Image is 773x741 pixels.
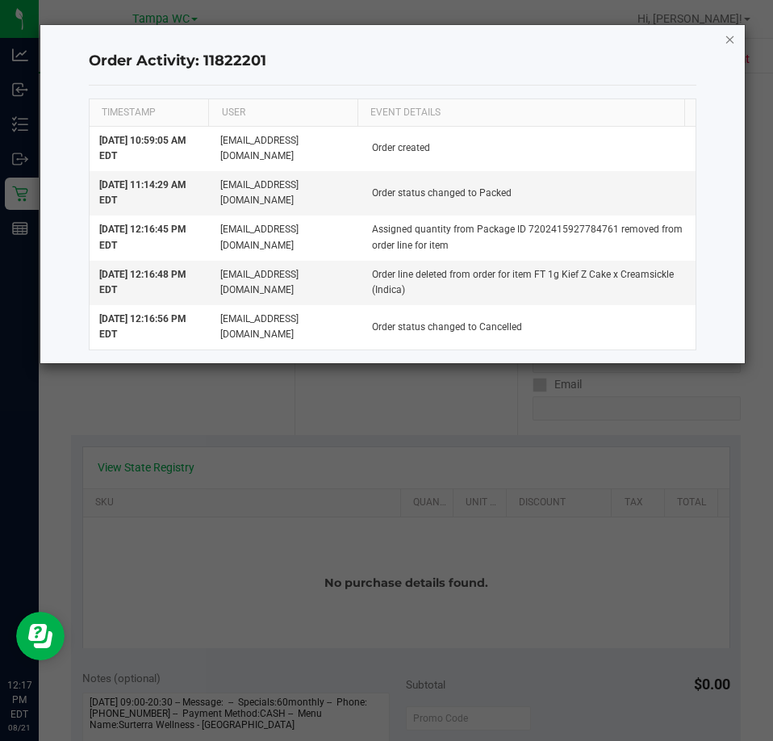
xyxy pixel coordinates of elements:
h4: Order Activity: 11822201 [89,51,697,72]
th: EVENT DETAILS [357,99,685,127]
td: [EMAIL_ADDRESS][DOMAIN_NAME] [211,171,362,216]
td: [EMAIL_ADDRESS][DOMAIN_NAME] [211,305,362,349]
th: USER [208,99,357,127]
td: Order created [362,127,696,171]
td: [EMAIL_ADDRESS][DOMAIN_NAME] [211,216,362,260]
td: [EMAIL_ADDRESS][DOMAIN_NAME] [211,127,362,171]
td: Assigned quantity from Package ID 7202415927784761 removed from order line for item [362,216,696,260]
span: [DATE] 12:16:48 PM EDT [99,269,186,295]
td: Order status changed to Packed [362,171,696,216]
td: [EMAIL_ADDRESS][DOMAIN_NAME] [211,261,362,305]
span: [DATE] 10:59:05 AM EDT [99,135,186,161]
span: [DATE] 11:14:29 AM EDT [99,179,186,206]
iframe: Resource center [16,612,65,660]
th: TIMESTAMP [90,99,209,127]
span: [DATE] 12:16:56 PM EDT [99,313,186,340]
td: Order status changed to Cancelled [362,305,696,349]
span: [DATE] 12:16:45 PM EDT [99,224,186,250]
td: Order line deleted from order for item FT 1g Kief Z Cake x Creamsickle (Indica) [362,261,696,305]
